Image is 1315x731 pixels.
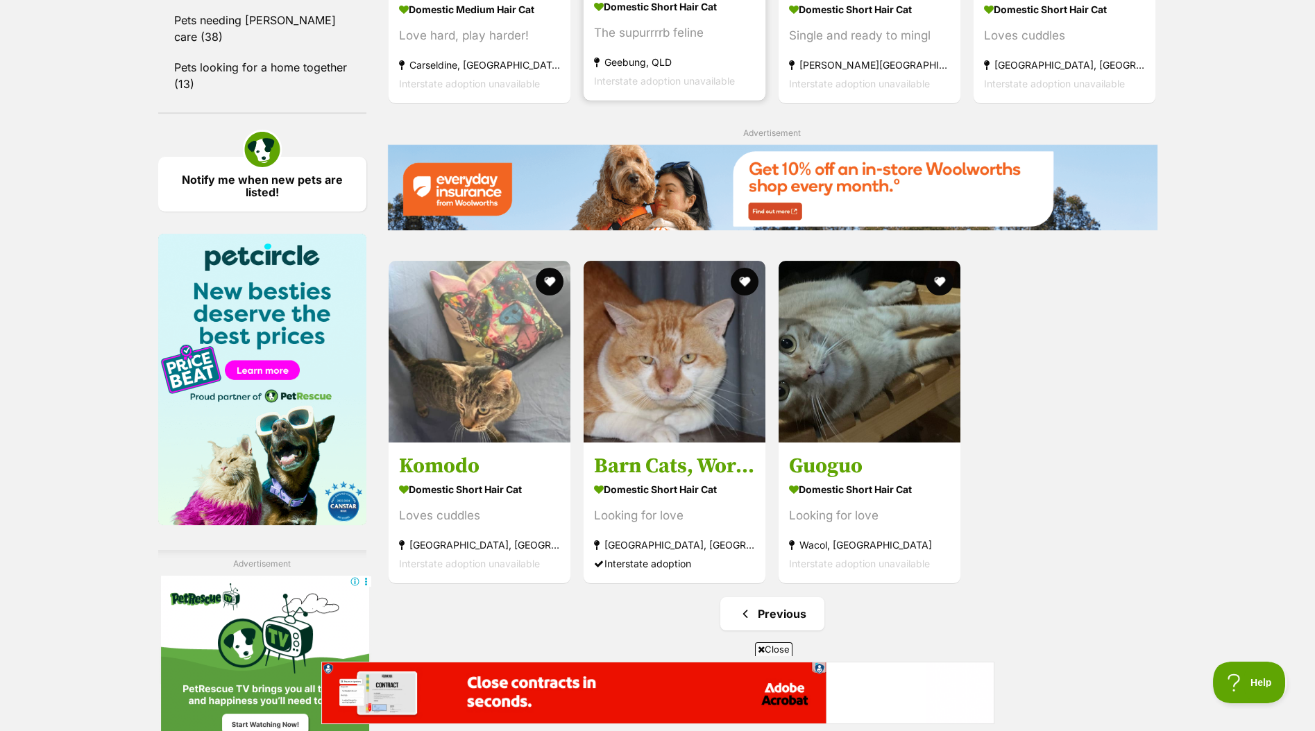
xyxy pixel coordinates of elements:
span: Interstate adoption unavailable [594,74,735,86]
span: Interstate adoption unavailable [399,77,540,89]
div: Single and ready to mingl [789,26,950,44]
div: Looking for love [789,506,950,525]
img: Everyday Insurance promotional banner [387,144,1157,230]
a: Barn Cats, Working Cats and Farm Cats Domestic Short Hair Cat Looking for love [GEOGRAPHIC_DATA],... [584,442,765,583]
span: Close [755,642,792,656]
img: Pet Circle promo banner [158,234,366,525]
strong: Carseldine, [GEOGRAPHIC_DATA] [399,55,560,74]
strong: Geebung, QLD [594,52,755,71]
a: Komodo Domestic Short Hair Cat Loves cuddles [GEOGRAPHIC_DATA], [GEOGRAPHIC_DATA] Interstate adop... [389,442,570,583]
button: favourite [536,268,563,295]
iframe: Help Scout Beacon - Open [1213,662,1287,703]
div: The supurrrrb feline [594,23,755,42]
strong: [PERSON_NAME][GEOGRAPHIC_DATA], [GEOGRAPHIC_DATA] [789,55,950,74]
div: Loves cuddles [984,26,1145,44]
strong: Domestic Short Hair Cat [399,479,560,499]
span: Interstate adoption unavailable [984,77,1125,89]
strong: [GEOGRAPHIC_DATA], [GEOGRAPHIC_DATA] [984,55,1145,74]
a: Pets needing [PERSON_NAME] care (38) [158,6,366,51]
iframe: Advertisement [321,662,994,724]
img: Barn Cats, Working Cats and Farm Cats - Domestic Short Hair Cat [584,261,765,442]
a: Guoguo Domestic Short Hair Cat Looking for love Wacol, [GEOGRAPHIC_DATA] Interstate adoption unav... [779,442,960,583]
h3: Barn Cats, Working Cats and Farm Cats [594,453,755,479]
div: Loves cuddles [399,506,560,525]
strong: [GEOGRAPHIC_DATA], [GEOGRAPHIC_DATA] [399,535,560,554]
nav: Pagination [387,597,1157,630]
button: favourite [926,268,953,295]
img: Guoguo - Domestic Short Hair Cat [779,261,960,442]
h3: Guoguo [789,453,950,479]
strong: [GEOGRAPHIC_DATA], [GEOGRAPHIC_DATA] [594,535,755,554]
span: Advertisement [743,128,801,138]
div: Love hard, play harder! [399,26,560,44]
a: Pets looking for a home together (13) [158,53,366,98]
div: Looking for love [594,506,755,525]
strong: Wacol, [GEOGRAPHIC_DATA] [789,535,950,554]
span: Interstate adoption unavailable [789,558,930,569]
button: favourite [731,268,758,295]
div: Interstate adoption [594,554,755,573]
h3: Komodo [399,453,560,479]
a: Notify me when new pets are listed! [158,157,366,212]
span: Interstate adoption unavailable [789,77,930,89]
strong: Domestic Short Hair Cat [789,479,950,499]
a: Previous page [720,597,824,630]
span: Interstate adoption unavailable [399,558,540,569]
a: Everyday Insurance promotional banner [387,144,1157,232]
img: Komodo - Domestic Short Hair Cat [389,261,570,442]
strong: Domestic Short Hair Cat [594,479,755,499]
